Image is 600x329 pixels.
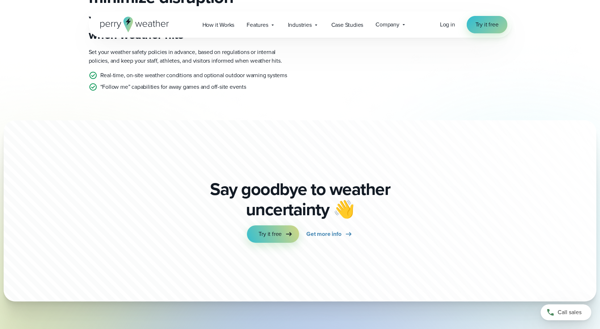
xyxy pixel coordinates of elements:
span: Get more info [306,230,341,238]
a: Case Studies [325,17,370,32]
a: Log in [440,20,455,29]
h3: Your staff knows exactly what to do when weather hits [89,13,294,42]
span: Try it free [475,20,499,29]
a: Call sales [541,304,591,320]
span: How it Works [202,21,235,29]
span: Try it free [259,230,282,238]
p: Say goodbye to weather uncertainty 👋 [207,179,393,220]
a: Try it free [467,16,507,33]
span: Call sales [558,308,582,317]
a: Try it free [247,225,299,243]
span: Set your weather safety policies in advance, based on regulations or internal policies, and keep ... [89,48,282,65]
span: Case Studies [331,21,364,29]
a: Get more info [306,225,353,243]
p: Real-time, on-site weather conditions and optional outdoor warning systems [100,71,287,80]
p: “Follow me” capabilities for away games and off-site events [100,83,246,91]
span: Features [247,21,268,29]
a: How it Works [196,17,241,32]
span: Company [375,20,399,29]
span: Industries [288,21,312,29]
